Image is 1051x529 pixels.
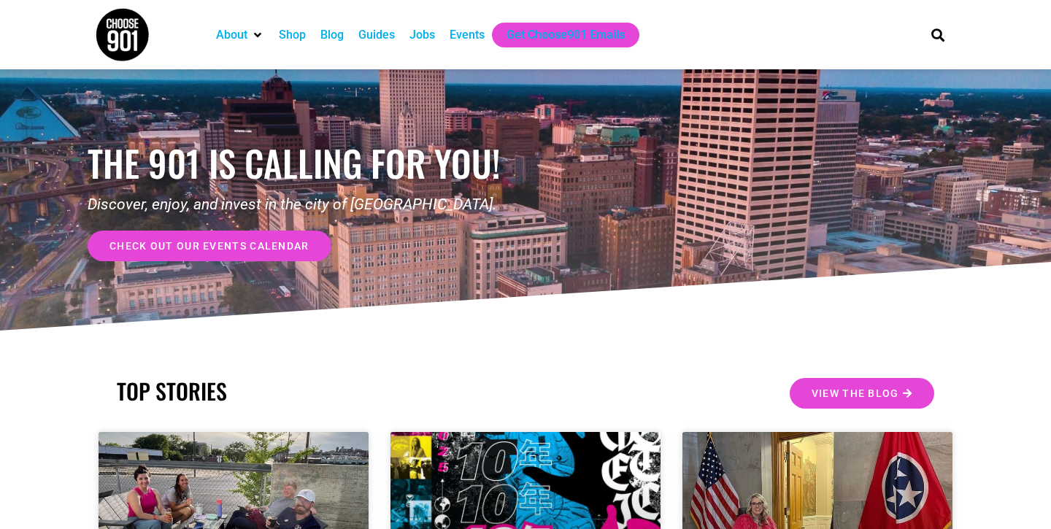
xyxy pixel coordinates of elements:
[812,388,899,398] span: View the Blog
[409,26,435,44] a: Jobs
[109,241,309,251] span: check out our events calendar
[279,26,306,44] a: Shop
[926,23,950,47] div: Search
[88,231,331,261] a: check out our events calendar
[507,26,625,44] a: Get Choose901 Emails
[216,26,247,44] a: About
[790,378,934,409] a: View the Blog
[88,142,525,185] h1: the 901 is calling for you!
[88,193,525,217] p: Discover, enjoy, and invest in the city of [GEOGRAPHIC_DATA].
[450,26,485,44] a: Events
[358,26,395,44] a: Guides
[209,23,906,47] nav: Main nav
[320,26,344,44] a: Blog
[117,378,518,404] h2: TOP STORIES
[209,23,272,47] div: About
